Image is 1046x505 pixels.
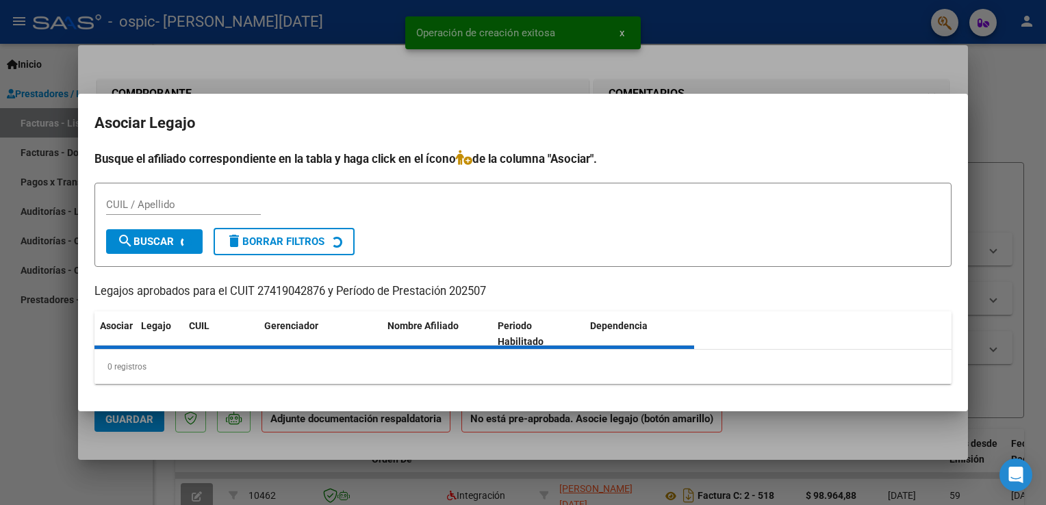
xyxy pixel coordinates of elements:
[94,150,952,168] h4: Busque el afiliado correspondiente en la tabla y haga click en el ícono de la columna "Asociar".
[117,235,174,248] span: Buscar
[492,311,585,357] datatable-header-cell: Periodo Habilitado
[498,320,544,347] span: Periodo Habilitado
[214,228,355,255] button: Borrar Filtros
[226,233,242,249] mat-icon: delete
[382,311,492,357] datatable-header-cell: Nombre Afiliado
[189,320,209,331] span: CUIL
[590,320,648,331] span: Dependencia
[141,320,171,331] span: Legajo
[94,283,952,300] p: Legajos aprobados para el CUIT 27419042876 y Período de Prestación 202507
[999,458,1032,491] div: Open Intercom Messenger
[100,320,133,331] span: Asociar
[117,233,133,249] mat-icon: search
[259,311,382,357] datatable-header-cell: Gerenciador
[387,320,459,331] span: Nombre Afiliado
[94,110,952,136] h2: Asociar Legajo
[585,311,695,357] datatable-header-cell: Dependencia
[94,350,952,384] div: 0 registros
[94,311,136,357] datatable-header-cell: Asociar
[226,235,324,248] span: Borrar Filtros
[106,229,203,254] button: Buscar
[183,311,259,357] datatable-header-cell: CUIL
[136,311,183,357] datatable-header-cell: Legajo
[264,320,318,331] span: Gerenciador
